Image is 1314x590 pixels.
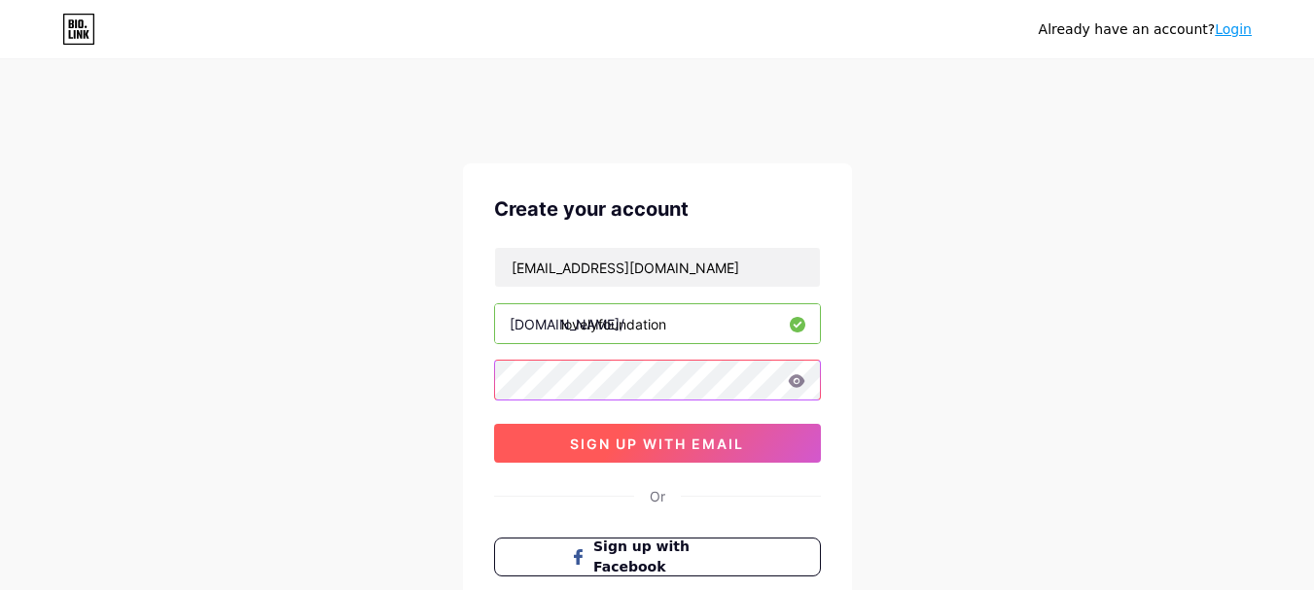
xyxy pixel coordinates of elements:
div: Already have an account? [1039,19,1252,40]
div: [DOMAIN_NAME]/ [510,314,624,334]
input: Email [495,248,820,287]
span: sign up with email [570,435,744,452]
div: Or [650,486,665,506]
a: Login [1215,21,1252,37]
span: Sign up with Facebook [593,537,744,577]
input: username [495,304,820,343]
button: sign up with email [494,424,821,463]
button: Sign up with Facebook [494,538,821,576]
div: Create your account [494,194,821,224]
